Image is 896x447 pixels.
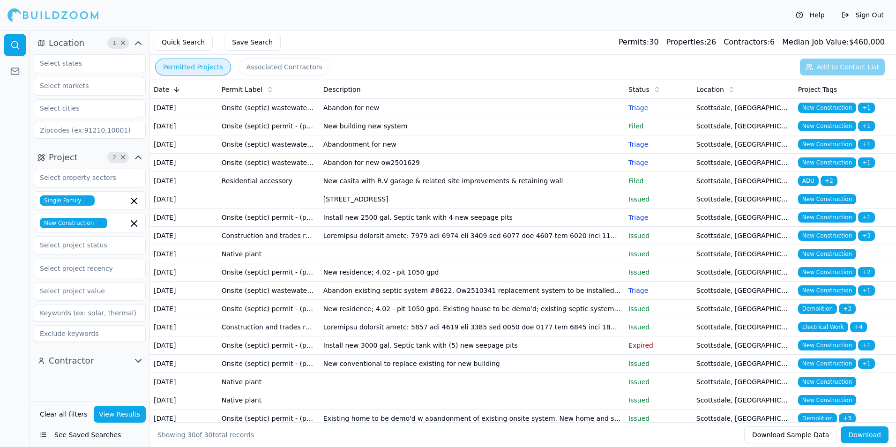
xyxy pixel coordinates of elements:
span: New Construction [798,377,856,387]
span: New Construction [798,340,856,350]
span: New Construction [798,139,856,149]
td: Scottsdale, [GEOGRAPHIC_DATA] [693,135,794,154]
span: + 1 [858,103,875,113]
button: Associated Contractors [239,59,330,75]
span: 2 [110,153,119,162]
p: Issued [628,194,689,204]
td: New casita with R.V garage & related site improvements & retaining wall [320,172,625,190]
td: [DATE] [150,336,218,355]
td: Abandon for new [320,99,625,117]
p: Filed [628,176,689,186]
td: Native plant [218,391,320,410]
td: Onsite (septic) wastewater review - abandonment [218,135,320,154]
span: New Construction [798,103,856,113]
span: Location [696,85,724,94]
td: [DATE] [150,227,218,245]
td: [DATE] [150,318,218,336]
span: Location [49,37,84,50]
td: Scottsdale, [GEOGRAPHIC_DATA] [693,300,794,318]
input: Select property sectors [34,169,134,186]
input: Select project status [34,237,134,253]
td: Install new 2500 gal. Septic tank with 4 new seepage pits [320,209,625,227]
button: Quick Search [154,34,213,51]
span: Demolition [798,304,837,314]
td: Scottsdale, [GEOGRAPHIC_DATA] [693,117,794,135]
button: Sign Out [837,7,889,22]
input: Select markets [34,77,134,94]
td: Scottsdale, [GEOGRAPHIC_DATA] [693,245,794,263]
input: Keywords (ex: solar, thermal) [34,305,146,321]
input: Select project value [34,283,134,299]
span: Median Job Value: [782,37,849,46]
span: + 4 [850,322,867,332]
button: View Results [94,406,146,423]
td: Scottsdale, [GEOGRAPHIC_DATA] [693,282,794,300]
span: Demolition [798,413,837,424]
td: [DATE] [150,355,218,373]
span: New Construction [40,218,107,228]
td: New building new system [320,117,625,135]
td: Onsite (septic) wastewater review - abandonment [218,282,320,300]
span: 1 [110,38,119,48]
td: Onsite (septic) permit - (phase 2) [218,355,320,373]
span: New Construction [798,194,856,204]
td: Scottsdale, [GEOGRAPHIC_DATA] [693,99,794,117]
td: Scottsdale, [GEOGRAPHIC_DATA] [693,209,794,227]
span: + 1 [858,139,875,149]
span: Permit Label [222,85,262,94]
td: New conventional to replace existing for new building [320,355,625,373]
p: Expired [628,341,689,350]
td: [DATE] [150,245,218,263]
div: Showing of total records [157,430,254,440]
td: Onsite (septic) permit - (phase 2) [218,410,320,428]
span: Status [628,85,650,94]
td: [DATE] [150,410,218,428]
td: Scottsdale, [GEOGRAPHIC_DATA] [693,391,794,410]
p: Filed [628,121,689,131]
span: + 1 [858,212,875,223]
td: [STREET_ADDRESS] [320,190,625,209]
td: New residence; 4.02 - pit 1050 gpd [320,263,625,282]
span: + 3 [839,413,856,424]
div: 6 [724,37,775,48]
span: + 3 [839,304,856,314]
span: 30 [204,431,213,439]
p: Issued [628,377,689,387]
span: New Construction [798,121,856,131]
td: Scottsdale, [GEOGRAPHIC_DATA] [693,263,794,282]
span: Date [154,85,169,94]
button: Clear all filters [37,406,90,423]
td: Scottsdale, [GEOGRAPHIC_DATA] [693,154,794,172]
span: + 1 [858,157,875,168]
td: [DATE] [150,172,218,190]
button: Permitted Projects [155,59,231,75]
span: ADU [798,176,819,186]
button: Contractor [34,353,146,368]
button: Download [841,426,889,443]
td: Scottsdale, [GEOGRAPHIC_DATA] [693,172,794,190]
p: Issued [628,231,689,240]
td: Residential accessory [218,172,320,190]
td: Onsite (septic) wastewater review - abandonment [218,154,320,172]
span: Contractors: [724,37,770,46]
div: 30 [619,37,659,48]
td: Scottsdale, [GEOGRAPHIC_DATA] [693,410,794,428]
span: + 1 [858,358,875,369]
span: New Construction [798,231,856,241]
td: [DATE] [150,99,218,117]
button: Project2Clear Project filters [34,150,146,165]
td: Scottsdale, [GEOGRAPHIC_DATA] [693,373,794,391]
td: Loremipsu dolorsit ametc: 7979 adi 6974 eli 3409 sed 6077 doe 4607 tem 6020 inci 1123 utlab 8742 ... [320,227,625,245]
span: New Construction [798,212,856,223]
span: New Construction [798,267,856,277]
div: $ 460,000 [782,37,885,48]
td: Scottsdale, [GEOGRAPHIC_DATA] [693,227,794,245]
td: [DATE] [150,209,218,227]
input: Select states [34,55,134,72]
p: Issued [628,322,689,332]
td: [DATE] [150,135,218,154]
p: Issued [628,304,689,313]
p: Issued [628,359,689,368]
td: Abandon existing septic system #8622. Ow2510341 replacement system to be installed for new building [320,282,625,300]
td: Existing home to be demo'd w abandonment of existing onsite system. New home and system proposed [320,410,625,428]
